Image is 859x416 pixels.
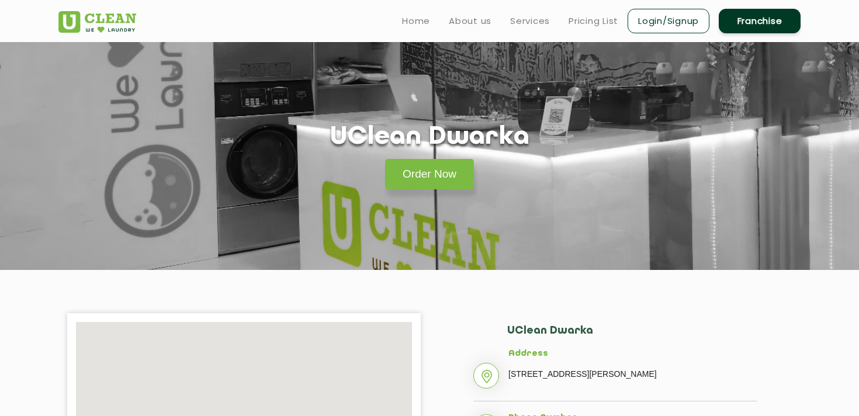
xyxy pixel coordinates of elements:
a: Pricing List [569,14,618,28]
a: Services [510,14,550,28]
h5: Address [508,349,757,359]
img: UClean Laundry and Dry Cleaning [58,11,136,33]
a: Home [402,14,430,28]
a: Franchise [719,9,801,33]
h2: UClean Dwarka [507,325,757,349]
a: Order Now [385,159,474,189]
h1: UClean Dwarka [330,123,529,152]
a: Login/Signup [628,9,709,33]
p: [STREET_ADDRESS][PERSON_NAME] [508,365,757,383]
a: About us [449,14,491,28]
